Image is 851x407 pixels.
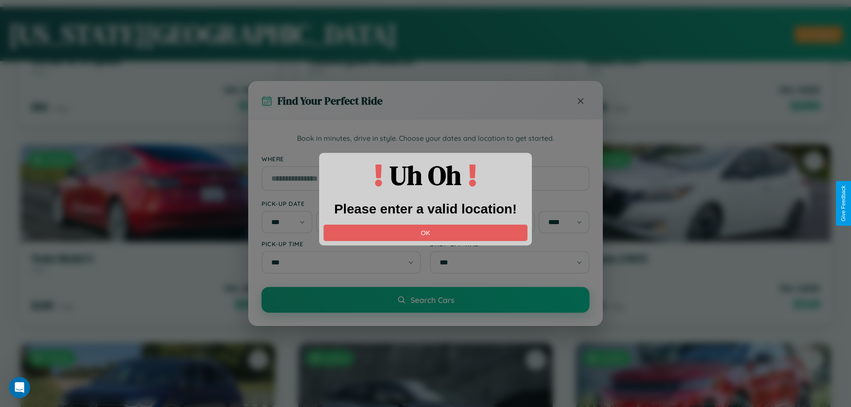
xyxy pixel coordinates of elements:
[430,240,589,248] label: Drop-off Time
[262,133,589,144] p: Book in minutes, drive in style. Choose your dates and location to get started.
[410,295,454,305] span: Search Cars
[430,200,589,207] label: Drop-off Date
[277,93,383,108] h3: Find Your Perfect Ride
[262,200,421,207] label: Pick-up Date
[262,240,421,248] label: Pick-up Time
[262,155,589,163] label: Where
